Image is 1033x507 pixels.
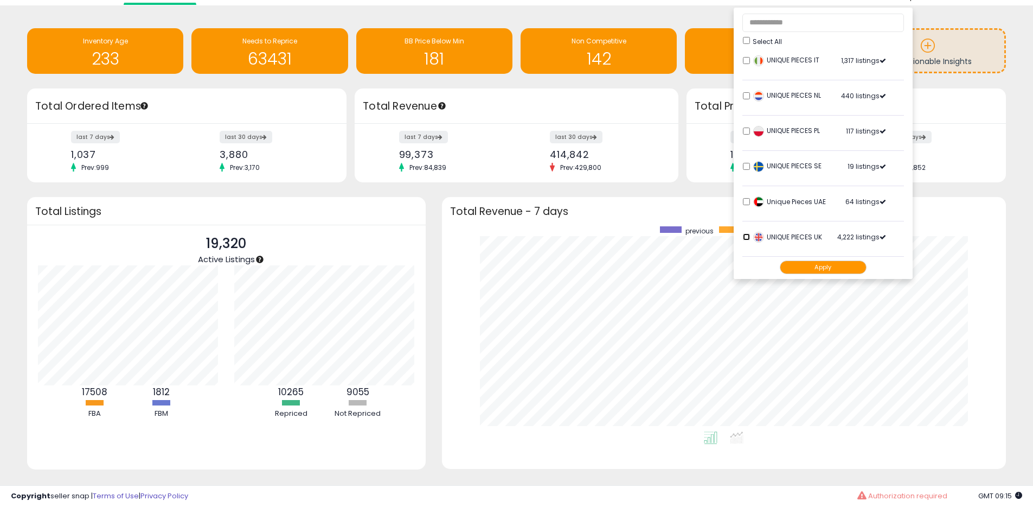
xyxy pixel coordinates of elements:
[753,197,826,206] span: Unique Pieces UAE
[242,36,297,46] span: Needs to Reprice
[82,385,107,398] b: 17508
[848,162,886,171] span: 19 listings
[356,28,512,74] a: BB Price Below Min 181
[880,199,886,205] span: Active
[35,207,418,216] h3: Total Listings
[753,197,764,207] img: united_arab_emirates.png
[198,233,255,254] p: 19,320
[198,253,255,265] span: Active Listings
[753,55,819,65] span: UNIQUE PIECES IT
[71,131,120,143] label: last 7 days
[753,55,764,66] img: italy.png
[845,197,886,206] span: 64 listings
[255,255,265,264] div: Tooltip anchor
[883,56,972,67] span: Add Actionable Insights
[437,101,447,111] div: Tooltip anchor
[140,491,188,501] a: Privacy Policy
[139,101,149,111] div: Tooltip anchor
[197,50,342,68] h1: 63431
[129,409,194,419] div: FBM
[780,261,867,274] button: Apply
[399,149,509,160] div: 99,373
[978,491,1022,501] span: 2025-08-17 09:15 GMT
[33,50,178,68] h1: 233
[153,385,170,398] b: 1812
[841,91,886,100] span: 440 listings
[521,28,677,74] a: Non Competitive 142
[555,163,607,172] span: Prev: 429,800
[399,131,448,143] label: last 7 days
[220,131,272,143] label: last 30 days
[880,128,886,135] span: Active
[325,409,390,419] div: Not Repriced
[753,91,821,100] span: UNIQUE PIECES NL
[35,99,338,114] h3: Total Ordered Items
[730,149,838,160] div: 14,234
[851,30,1004,72] a: Add Actionable Insights
[11,491,188,502] div: seller snap | |
[695,99,998,114] h3: Total Profit
[685,226,714,236] span: previous
[259,409,324,419] div: Repriced
[753,232,764,243] img: uk.png
[11,491,50,501] strong: Copyright
[753,232,822,242] span: UNIQUE PIECES UK
[880,93,886,99] span: Active
[880,234,886,240] span: Active
[753,126,764,137] img: poland.png
[550,131,602,143] label: last 30 days
[405,36,464,46] span: BB Price Below Min
[753,126,820,135] span: UNIQUE PIECES PL
[880,163,886,170] span: Active
[572,36,626,46] span: Non Competitive
[868,491,947,501] span: Authorization required
[690,50,836,68] h1: 61
[347,385,369,398] b: 9055
[730,131,779,143] label: last 7 days
[753,161,764,172] img: sweden.png
[93,491,139,501] a: Terms of Use
[846,126,886,136] span: 117 listings
[62,409,127,419] div: FBA
[224,163,265,172] span: Prev: 3,170
[220,149,328,160] div: 3,880
[685,28,841,74] a: Selling @ Max 61
[191,28,348,74] a: Needs to Reprice 63431
[363,99,670,114] h3: Total Revenue
[362,50,507,68] h1: 181
[71,149,179,160] div: 1,037
[76,163,114,172] span: Prev: 999
[278,385,304,398] b: 10265
[753,37,782,46] span: Select All
[841,56,886,65] span: 1,317 listings
[550,149,659,160] div: 414,842
[753,91,764,102] img: netherlands.png
[526,50,671,68] h1: 142
[83,36,128,46] span: Inventory Age
[450,207,998,216] h3: Total Revenue - 7 days
[27,28,183,74] a: Inventory Age 233
[879,149,987,160] div: 69,910
[880,58,886,64] span: Active
[837,232,886,242] span: 4,222 listings
[404,163,452,172] span: Prev: 84,839
[753,161,822,170] span: UNIQUE PIECES SE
